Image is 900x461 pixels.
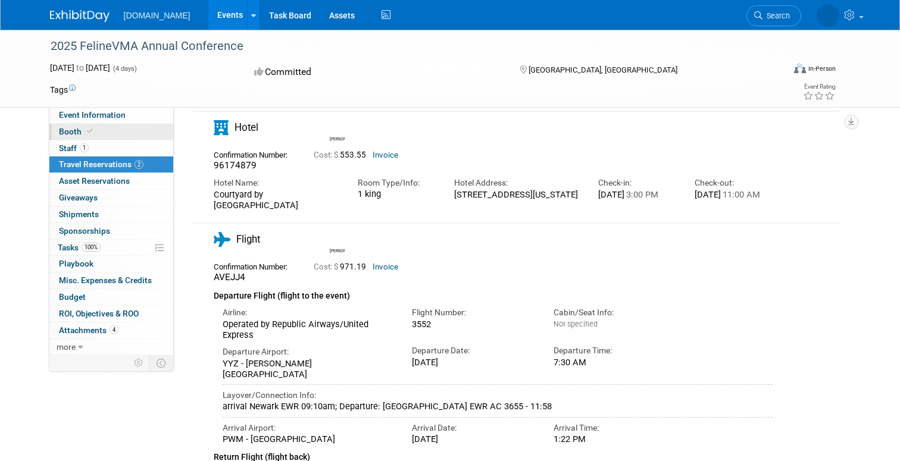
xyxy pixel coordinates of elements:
a: Sponsorships [49,223,173,239]
a: Budget [49,289,173,305]
span: (4 days) [112,65,137,73]
div: PWM - [GEOGRAPHIC_DATA] [223,434,394,444]
div: 1 king [358,189,436,200]
span: Booth [59,127,95,136]
span: 1 [80,143,89,152]
span: Attachments [59,325,118,335]
span: [DOMAIN_NAME] [124,11,190,20]
img: Lucas Smith [330,230,346,247]
a: Invoice [373,262,398,271]
span: AVEJJ4 [214,272,245,283]
div: Check-in: [598,177,677,189]
div: Departure Date: [412,345,536,356]
a: Giveaways [49,190,173,206]
div: Arrival Time: [554,422,678,434]
div: Flight Number: [412,307,536,318]
td: Toggle Event Tabs [149,355,173,371]
a: Attachments4 [49,322,173,338]
i: Hotel [214,120,229,135]
span: Budget [59,292,86,302]
a: Invoice [373,150,398,159]
a: Shipments [49,206,173,222]
span: Giveaways [59,193,98,202]
span: Staff [59,143,89,153]
span: Event Information [59,110,126,120]
span: Search [762,11,790,20]
a: Tasks100% [49,240,173,256]
a: ROI, Objectives & ROO [49,306,173,322]
i: Booth reservation complete [87,128,93,134]
span: Playbook [59,259,93,268]
a: Event Information [49,107,173,123]
div: 7:30 AM [554,357,678,368]
span: Cost: $ [314,262,340,271]
span: Flight [236,233,260,245]
img: ExhibitDay [50,10,110,22]
div: 3552 [412,319,536,330]
span: 553.55 [314,150,371,159]
div: Hotel Address: [454,177,580,189]
a: Travel Reservations2 [49,156,173,173]
a: Playbook [49,256,173,272]
a: Staff1 [49,140,173,156]
div: Airline: [223,307,394,318]
span: ROI, Objectives & ROO [59,309,139,318]
span: to [74,63,86,73]
div: Layover/Connection Info: [223,390,773,401]
div: Committed [251,62,501,83]
span: Travel Reservations [59,159,143,169]
div: 1:22 PM [554,434,678,444]
a: Booth [49,124,173,140]
span: 4 [110,325,118,334]
div: Lucas Smith [327,230,348,254]
a: more [49,339,173,355]
span: Shipments [59,209,99,219]
i: Flight [214,232,230,247]
div: [DATE] [695,189,773,200]
div: Cabin/Seat Info: [554,307,678,318]
span: 2 [135,160,143,169]
span: more [57,342,76,352]
div: Lucas Smith [330,135,345,142]
span: 11:00 AM [721,189,760,200]
span: [GEOGRAPHIC_DATA], [GEOGRAPHIC_DATA] [529,65,677,74]
span: Asset Reservations [59,176,130,186]
div: Courtyard by [GEOGRAPHIC_DATA] [214,189,340,211]
div: arrival Newark EWR 09:10am; Departure: [GEOGRAPHIC_DATA] EWR AC 3655 - 11:58 [223,401,773,412]
img: Lucas Smith [330,118,346,135]
div: Operated by Republic Airways/United Express [223,319,394,341]
div: [DATE] [412,357,536,368]
span: 3:00 PM [624,189,658,200]
span: 971.19 [314,262,371,271]
a: Search [746,5,801,26]
div: [STREET_ADDRESS][US_STATE] [454,189,580,200]
div: Departure Airport: [223,346,394,357]
span: Hotel [235,121,258,133]
span: Tasks [58,243,101,252]
span: 96174879 [214,160,257,171]
td: Personalize Event Tab Strip [129,355,149,371]
div: Lucas Smith [330,247,345,254]
a: Asset Reservations [49,173,173,189]
div: Arrival Airport: [223,422,394,434]
img: Lucas Smith [817,4,839,27]
span: 100% [82,243,101,252]
td: Tags [50,84,76,96]
span: Sponsorships [59,226,110,236]
div: Check-out: [695,177,773,189]
div: Confirmation Number: [214,259,296,272]
div: Lucas Smith [327,118,348,142]
div: 2025 FelineVMA Annual Conference [46,36,769,57]
a: Misc. Expenses & Credits [49,272,173,288]
div: Room Type/Info: [358,177,436,189]
img: Format-Inperson.png [794,64,806,73]
span: Not specified [554,319,598,328]
span: [DATE] [DATE] [50,63,110,73]
div: YYZ - [PERSON_NAME][GEOGRAPHIC_DATA] [223,358,394,380]
div: Arrival Date: [412,422,536,434]
span: Misc. Expenses & Credits [59,275,152,285]
div: Departure Time: [554,345,678,356]
div: Event Rating [803,84,835,90]
div: Departure Flight (flight to the event) [214,284,773,303]
div: Event Format [720,62,836,80]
